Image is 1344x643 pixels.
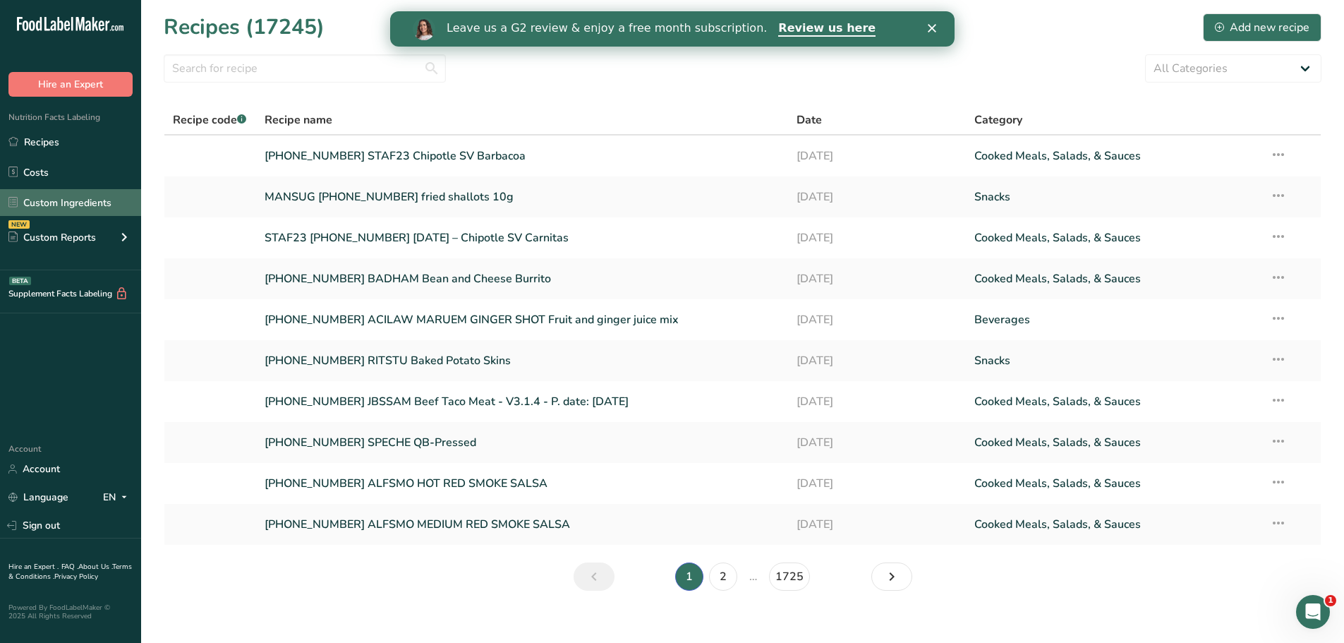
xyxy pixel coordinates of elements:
[797,510,957,539] a: [DATE]
[8,603,133,620] div: Powered By FoodLabelMaker © 2025 All Rights Reserved
[265,510,780,539] a: [PHONE_NUMBER] ALFSMO MEDIUM RED SMOKE SALSA
[103,489,133,506] div: EN
[797,469,957,498] a: [DATE]
[164,11,325,43] h1: Recipes (17245)
[974,182,1253,212] a: Snacks
[974,428,1253,457] a: Cooked Meals, Salads, & Sauces
[390,11,955,47] iframe: Intercom live chat banner
[8,562,132,582] a: Terms & Conditions .
[265,182,780,212] a: MANSUG [PHONE_NUMBER] fried shallots 10g
[538,13,552,21] div: Close
[265,305,780,335] a: [PHONE_NUMBER] ACILAW MARUEM GINGER SHOT Fruit and ginger juice mix
[974,141,1253,171] a: Cooked Meals, Salads, & Sauces
[974,346,1253,375] a: Snacks
[265,223,780,253] a: STAF23 [PHONE_NUMBER] [DATE] – Chipotle SV Carnitas
[797,182,957,212] a: [DATE]
[173,112,246,128] span: Recipe code
[974,223,1253,253] a: Cooked Meals, Salads, & Sauces
[78,562,112,572] a: About Us .
[8,562,59,572] a: Hire an Expert .
[54,572,98,582] a: Privacy Policy
[871,563,912,591] a: Next page
[797,141,957,171] a: [DATE]
[265,141,780,171] a: [PHONE_NUMBER] STAF23 Chipotle SV Barbacoa
[797,264,957,294] a: [DATE]
[8,230,96,245] div: Custom Reports
[8,72,133,97] button: Hire an Expert
[9,277,31,285] div: BETA
[1325,595,1336,606] span: 1
[974,264,1253,294] a: Cooked Meals, Salads, & Sauces
[574,563,615,591] a: Previous page
[797,346,957,375] a: [DATE]
[974,469,1253,498] a: Cooked Meals, Salads, & Sauces
[8,220,30,229] div: NEW
[797,387,957,416] a: [DATE]
[797,223,957,253] a: [DATE]
[974,387,1253,416] a: Cooked Meals, Salads, & Sauces
[265,428,780,457] a: [PHONE_NUMBER] SPECHE QB-Pressed
[265,264,780,294] a: [PHONE_NUMBER] BADHAM Bean and Cheese Burrito
[797,305,957,335] a: [DATE]
[265,346,780,375] a: [PHONE_NUMBER] RITSTU Baked Potato Skins
[8,485,68,510] a: Language
[164,54,446,83] input: Search for recipe
[265,387,780,416] a: [PHONE_NUMBER] JBSSAM Beef Taco Meat - V3.1.4 - P. date: [DATE]
[265,469,780,498] a: [PHONE_NUMBER] ALFSMO HOT RED SMOKE SALSA
[1215,19,1309,36] div: Add new recipe
[974,305,1253,335] a: Beverages
[61,562,78,572] a: FAQ .
[797,428,957,457] a: [DATE]
[769,563,810,591] a: Page 1725.
[709,563,737,591] a: Page 2.
[797,112,822,128] span: Date
[1203,13,1321,42] button: Add new recipe
[265,112,332,128] span: Recipe name
[1296,595,1330,629] iframe: Intercom live chat
[974,510,1253,539] a: Cooked Meals, Salads, & Sauces
[974,112,1022,128] span: Category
